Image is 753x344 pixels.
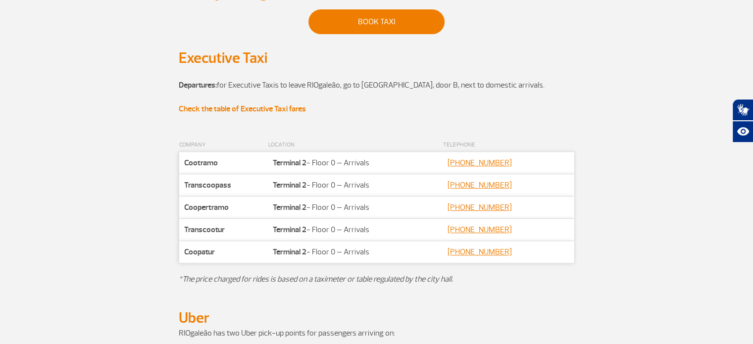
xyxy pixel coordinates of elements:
[448,202,512,212] a: [PHONE_NUMBER]
[268,174,443,197] td: - Floor 0 – Arrivals
[732,99,753,143] div: Plugin de acessibilidade da Hand Talk.
[732,99,753,121] button: Abrir tradutor de língua de sinais.
[179,274,453,284] em: *The price charged for rides is based on a taximeter or table regulated by the city hall.
[448,158,512,168] a: [PHONE_NUMBER]
[184,247,215,257] strong: Coopatur
[273,180,306,190] strong: Terminal 2
[184,180,231,190] strong: Transcoopass
[179,139,268,152] th: COMPANY
[273,225,306,235] strong: Terminal 2
[308,9,445,34] a: BOOK TAXI
[179,79,575,115] p: for Executive Taxis to leave RIOgaleão, go to [GEOGRAPHIC_DATA], door B, next to domestic arrivals.
[268,219,443,241] td: - Floor 0 – Arrivals
[268,139,443,152] th: LOCATION
[273,158,306,168] strong: Terminal 2
[268,152,443,174] td: - Floor 0 – Arrivals
[179,49,575,67] h2: Executive Taxi
[179,80,217,90] strong: Departures:
[273,202,306,212] strong: Terminal 2
[184,202,229,212] strong: Coopertramo
[448,247,512,257] a: [PHONE_NUMBER]
[179,104,306,114] a: Check the table of Executive Taxi fares
[732,121,753,143] button: Abrir recursos assistivos.
[273,247,306,257] strong: Terminal 2
[448,180,512,190] a: [PHONE_NUMBER]
[268,197,443,219] td: - Floor 0 – Arrivals
[443,139,574,152] th: TELEPHONE
[448,225,512,235] a: [PHONE_NUMBER]
[268,241,443,263] td: - Floor 0 – Arrivals
[184,158,218,168] strong: Cootramo
[179,309,575,327] h2: Uber
[184,225,225,235] strong: Transcootur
